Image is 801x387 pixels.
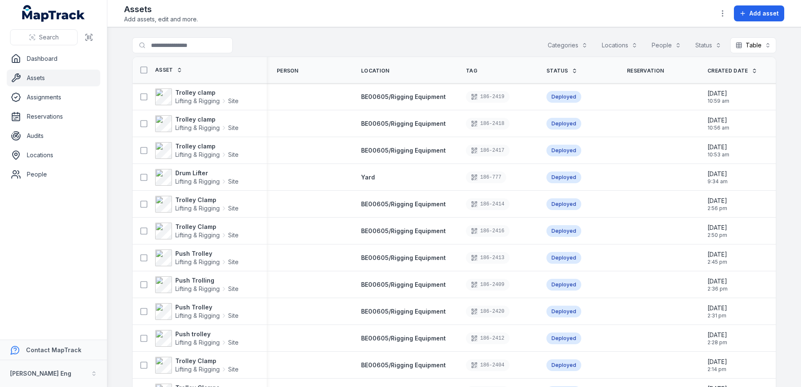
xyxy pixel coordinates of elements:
[361,361,446,369] span: BE00605/Rigging Equipment
[466,225,510,237] div: 186-2416
[7,147,100,164] a: Locations
[228,151,239,159] span: Site
[10,370,71,377] strong: [PERSON_NAME] Eng
[707,304,727,312] span: [DATE]
[175,124,220,132] span: Lifting & Rigging
[175,276,239,285] strong: Push Trolling
[707,170,728,185] time: 20/08/2025, 9:34:16 am
[228,312,239,320] span: Site
[707,339,727,346] span: 2:28 pm
[175,258,220,266] span: Lifting & Rigging
[707,312,727,319] span: 2:31 pm
[596,37,643,53] button: Locations
[749,9,779,18] span: Add asset
[175,177,220,186] span: Lifting & Rigging
[228,204,239,213] span: Site
[546,279,581,291] div: Deployed
[175,231,220,239] span: Lifting & Rigging
[175,338,220,347] span: Lifting & Rigging
[707,178,728,185] span: 9:34 am
[546,198,581,210] div: Deployed
[228,258,239,266] span: Site
[707,116,729,131] time: 21/08/2025, 10:56:27 am
[707,358,727,366] span: [DATE]
[361,120,446,127] span: BE00605/Rigging Equipment
[155,88,239,105] a: Trolley clampLifting & RiggingSite
[361,146,446,155] a: BE00605/Rigging Equipment
[734,5,784,21] button: Add asset
[707,250,727,265] time: 19/08/2025, 2:45:04 pm
[707,116,729,125] span: [DATE]
[175,303,239,312] strong: Push Trolley
[707,223,727,239] time: 19/08/2025, 2:50:33 pm
[155,223,239,239] a: Trolley ClampLifting & RiggingSite
[361,173,375,182] a: Yard
[690,37,727,53] button: Status
[466,198,510,210] div: 186-2414
[155,196,239,213] a: Trolley ClampLifting & RiggingSite
[361,254,446,261] span: BE00605/Rigging Equipment
[707,250,727,259] span: [DATE]
[175,196,239,204] strong: Trolley Clamp
[361,281,446,289] a: BE00605/Rigging Equipment
[228,231,239,239] span: Site
[7,89,100,106] a: Assignments
[361,308,446,315] span: BE00605/Rigging Equipment
[361,227,446,234] span: BE00605/Rigging Equipment
[627,68,664,74] span: Reservation
[542,37,593,53] button: Categories
[707,143,729,151] span: [DATE]
[546,225,581,237] div: Deployed
[361,147,446,154] span: BE00605/Rigging Equipment
[707,68,757,74] a: Created Date
[7,108,100,125] a: Reservations
[175,97,220,105] span: Lifting & Rigging
[546,171,581,183] div: Deployed
[546,145,581,156] div: Deployed
[155,276,239,293] a: Push TrollingLifting & RiggingSite
[361,254,446,262] a: BE00605/Rigging Equipment
[466,68,477,74] span: Tag
[228,365,239,374] span: Site
[7,70,100,86] a: Assets
[124,3,198,15] h2: Assets
[175,357,239,365] strong: Trolley Clamp
[26,346,81,353] strong: Contact MapTrack
[155,115,239,132] a: Trolley clampLifting & RiggingSite
[361,119,446,128] a: BE00605/Rigging Equipment
[707,151,729,158] span: 10:53 am
[707,277,728,286] span: [DATE]
[707,197,727,212] time: 19/08/2025, 2:56:12 pm
[155,357,239,374] a: Trolley ClampLifting & RiggingSite
[175,365,220,374] span: Lifting & Rigging
[546,68,577,74] a: Status
[707,170,728,178] span: [DATE]
[7,166,100,183] a: People
[707,197,727,205] span: [DATE]
[228,338,239,347] span: Site
[707,259,727,265] span: 2:45 pm
[707,304,727,319] time: 19/08/2025, 2:31:51 pm
[155,67,182,73] a: Asset
[707,232,727,239] span: 2:50 pm
[175,204,220,213] span: Lifting & Rigging
[155,67,173,73] span: Asset
[361,93,446,101] a: BE00605/Rigging Equipment
[707,89,729,98] span: [DATE]
[707,331,727,339] span: [DATE]
[466,145,510,156] div: 186-2417
[546,252,581,264] div: Deployed
[730,37,776,53] button: Table
[707,205,727,212] span: 2:56 pm
[707,143,729,158] time: 21/08/2025, 10:53:29 am
[361,93,446,100] span: BE00605/Rigging Equipment
[707,125,729,131] span: 10:56 am
[361,361,446,369] a: BE00605/Rigging Equipment
[707,366,727,373] span: 2:14 pm
[707,68,748,74] span: Created Date
[546,68,568,74] span: Status
[228,97,239,105] span: Site
[7,50,100,67] a: Dashboard
[361,174,375,181] span: Yard
[175,285,220,293] span: Lifting & Rigging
